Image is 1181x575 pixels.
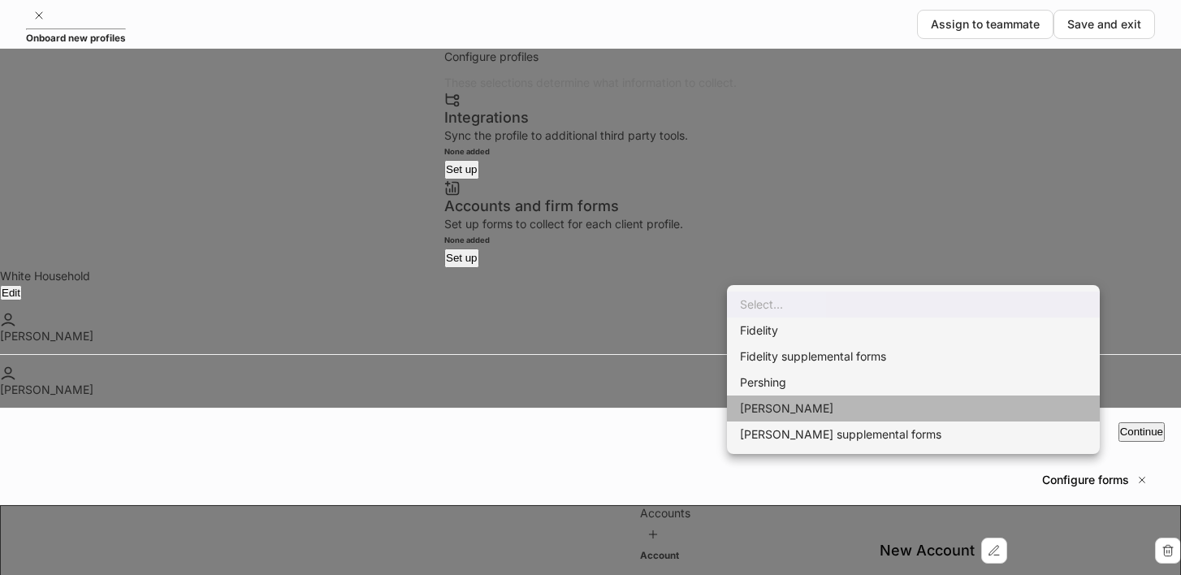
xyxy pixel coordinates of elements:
div: Save and exit [1067,16,1141,32]
div: Set up [446,162,478,178]
div: Edit [2,287,20,299]
li: Pershing [727,370,1100,396]
h5: Account [640,547,880,564]
li: [PERSON_NAME] [727,396,1100,422]
h5: Onboard new profiles [26,30,126,46]
div: Set up forms to collect for each client profile. [444,216,737,232]
h6: None added [444,144,737,160]
li: Fidelity supplemental forms [727,344,1100,370]
div: Integrations [444,108,737,128]
div: These selections determine what information to collect. [444,65,737,91]
div: Accounts and firm forms [444,197,737,216]
h6: None added [444,232,737,249]
div: Continue [1120,424,1163,440]
div: Accounts [640,505,880,521]
div: New Account [880,541,975,560]
li: [PERSON_NAME] supplemental forms [727,422,1100,447]
div: Set up [446,250,478,266]
div: Sync the profile to additional third party tools. [444,128,737,144]
div: Assign to teammate [931,16,1040,32]
li: Fidelity [727,318,1100,344]
div: Configure profiles [444,49,737,65]
h5: Configure forms [1042,472,1129,488]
